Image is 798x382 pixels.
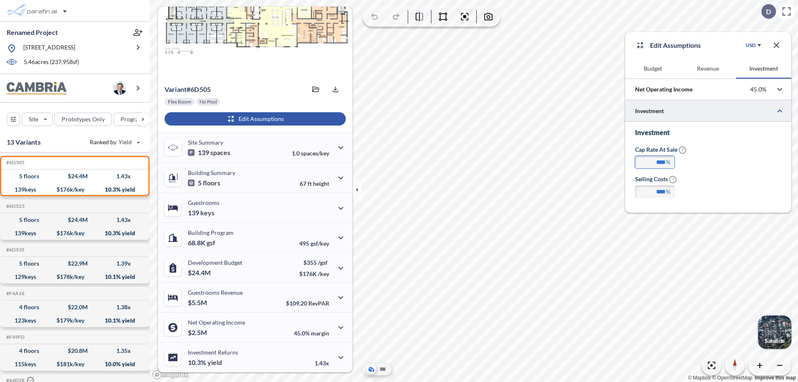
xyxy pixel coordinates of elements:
[308,180,312,187] span: ft
[188,239,215,247] p: 68.8K
[5,203,25,209] h5: Click to copy the code
[113,81,126,95] img: user logo
[712,375,752,381] a: OpenStreetMap
[200,209,214,217] span: keys
[113,113,158,126] button: Program
[679,146,686,154] span: ?
[188,169,235,176] p: Building Summary
[7,28,58,37] p: Renamed Project
[188,269,212,277] p: $24.4M
[62,115,105,123] p: Prototypes Only
[650,40,701,50] p: Edit Assumptions
[635,175,677,183] label: Selling Costs
[300,180,329,187] p: 67
[635,85,692,94] p: Net Operating Income
[188,229,234,236] p: Building Program
[758,315,791,349] button: Switcher ImageSatellite
[188,139,223,146] p: Site Summary
[165,85,211,94] p: # 6d505
[5,291,25,296] h5: Click to copy the code
[318,259,328,266] span: /gsf
[210,148,230,157] span: spaces
[5,247,25,253] h5: Click to copy the code
[207,358,222,367] span: yield
[5,334,25,340] h5: Click to copy the code
[366,364,376,374] button: Aerial View
[378,364,388,374] button: Site Plan
[625,59,680,79] button: Budget
[299,240,329,247] p: 495
[165,112,346,126] button: Edit Assumptions
[313,180,329,187] span: height
[83,136,145,149] button: Ranked by Yield
[118,138,132,146] span: Yield
[203,179,220,187] span: floors
[746,42,756,49] div: USD
[5,160,25,165] h5: Click to copy the code
[286,300,329,307] p: $109.20
[188,298,208,307] p: $5.5M
[7,82,66,95] img: BrandImage
[168,99,191,105] p: Flex Room
[750,86,766,93] p: 45.0%
[54,113,112,126] button: Prototypes Only
[188,319,245,326] p: Net Operating Income
[669,176,677,183] span: ?
[188,328,208,337] p: $2.5M
[23,43,75,54] p: [STREET_ADDRESS]
[207,239,215,247] span: gsf
[188,349,238,356] p: Investment Returns
[635,128,781,137] h3: Investment
[188,148,230,157] p: 139
[736,59,791,79] button: Investment
[188,259,242,266] p: Development Budget
[311,330,329,337] span: margin
[188,199,219,206] p: Guestrooms
[315,360,329,367] p: 1.43x
[308,300,329,307] span: RevPAR
[29,115,38,123] p: Site
[688,375,711,381] a: Mapbox
[758,315,791,349] img: Switcher Image
[165,85,187,93] span: Variant
[22,113,53,126] button: Site
[666,187,670,196] label: %
[292,150,329,157] p: 1.0
[188,289,243,296] p: Guestrooms Revenue
[765,338,785,344] p: Satellite
[152,370,189,380] a: Mapbox homepage
[680,59,736,79] button: Revenue
[188,179,220,187] p: 5
[310,240,329,247] span: gsf/key
[766,8,771,15] p: D
[299,259,329,266] p: $355
[294,330,329,337] p: 45.0%
[635,145,686,154] label: Cap Rate at Sale
[666,158,670,166] label: %
[755,375,796,381] a: Improve this map
[7,137,41,147] p: 13 Variants
[24,58,79,67] p: 5.46 acres ( 237,958 sf)
[121,115,144,123] p: Program
[188,209,214,217] p: 139
[318,270,329,277] span: /key
[199,99,217,105] p: No Pool
[301,150,329,157] span: spaces/key
[188,358,222,367] p: 10.3%
[299,270,329,277] p: $176K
